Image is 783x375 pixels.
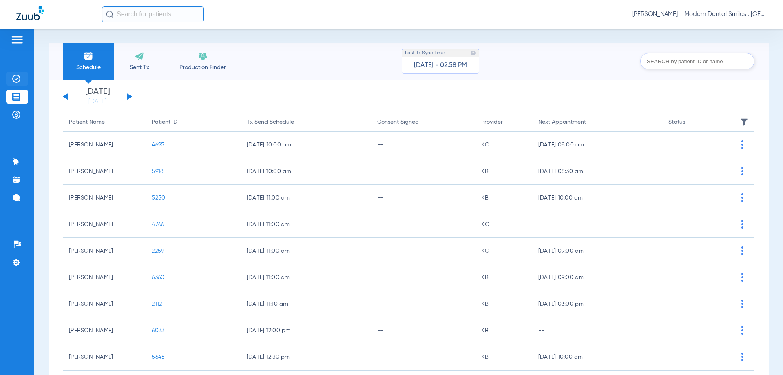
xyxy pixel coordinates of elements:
[532,264,663,291] td: [DATE] 09:00 am
[120,63,159,71] span: Sent Tx
[247,247,365,255] span: [DATE] 11:00 am
[371,344,476,371] td: --
[247,141,365,149] span: [DATE] 10:00 am
[371,317,476,344] td: --
[63,185,146,211] td: [PERSON_NAME]
[475,211,532,238] td: KO
[63,291,146,317] td: [PERSON_NAME]
[69,63,108,71] span: Schedule
[152,354,165,360] span: 5645
[532,158,663,185] td: [DATE] 08:30 am
[16,6,44,20] img: Zuub Logo
[135,51,144,61] img: Sent Tx
[741,273,743,282] img: group-vertical.svg
[63,158,146,185] td: [PERSON_NAME]
[247,273,365,282] span: [DATE] 11:00 am
[11,35,24,44] img: hamburger-icon
[741,193,743,202] img: group-vertical.svg
[371,238,476,264] td: --
[152,328,164,333] span: 6033
[740,118,748,126] img: filter.svg
[741,246,743,255] img: group-vertical.svg
[63,264,146,291] td: [PERSON_NAME]
[741,167,743,175] img: group-vertical.svg
[247,167,365,175] span: [DATE] 10:00 am
[63,238,146,264] td: [PERSON_NAME]
[371,132,476,158] td: --
[247,220,365,229] span: [DATE] 11:00 am
[475,132,532,158] td: KO
[247,118,365,126] div: Tx Send Schedule
[632,10,767,18] span: [PERSON_NAME] - Modern Dental Smiles : [GEOGRAPHIC_DATA]
[102,6,204,22] input: Search for patients
[741,140,743,149] img: group-vertical.svg
[741,300,743,308] img: group-vertical.svg
[405,49,446,57] span: Last Tx Sync Time:
[475,185,532,211] td: KB
[475,158,532,185] td: KB
[69,118,139,126] div: Patient Name
[481,118,503,126] div: Provider
[247,326,365,335] span: [DATE] 12:00 pm
[668,118,727,126] div: Status
[152,142,164,148] span: 4695
[532,211,663,238] td: --
[741,353,743,361] img: group-vertical.svg
[475,238,532,264] td: KO
[532,185,663,211] td: [DATE] 10:00 am
[106,11,113,18] img: Search Icon
[470,50,476,56] img: last sync help info
[475,264,532,291] td: KB
[371,158,476,185] td: --
[152,275,164,280] span: 6360
[73,88,122,106] li: [DATE]
[475,344,532,371] td: KB
[371,211,476,238] td: --
[532,317,663,344] td: --
[475,317,532,344] td: KB
[63,211,146,238] td: [PERSON_NAME]
[481,118,526,126] div: Provider
[152,118,234,126] div: Patient ID
[152,301,162,307] span: 2112
[538,118,586,126] div: Next Appointment
[371,264,476,291] td: --
[152,118,177,126] div: Patient ID
[171,63,234,71] span: Production Finder
[741,326,743,335] img: group-vertical.svg
[84,51,93,61] img: Schedule
[63,317,146,344] td: [PERSON_NAME]
[668,118,685,126] div: Status
[741,220,743,229] img: group-vertical.svg
[377,118,469,126] div: Consent Signed
[152,248,164,254] span: 2259
[247,194,365,202] span: [DATE] 11:00 am
[247,300,365,308] span: [DATE] 11:10 am
[247,353,365,361] span: [DATE] 12:30 pm
[538,118,657,126] div: Next Appointment
[371,185,476,211] td: --
[640,53,754,69] input: SEARCH by patient ID or name
[63,344,146,371] td: [PERSON_NAME]
[371,291,476,317] td: --
[475,291,532,317] td: KB
[414,61,467,69] span: [DATE] - 02:58 PM
[247,118,294,126] div: Tx Send Schedule
[69,118,105,126] div: Patient Name
[532,291,663,317] td: [DATE] 03:00 pm
[198,51,208,61] img: Recare
[73,98,122,106] a: [DATE]
[532,132,663,158] td: [DATE] 08:00 am
[377,118,419,126] div: Consent Signed
[152,195,165,201] span: 5250
[152,169,164,174] span: 5918
[532,238,663,264] td: [DATE] 09:00 am
[63,132,146,158] td: [PERSON_NAME]
[152,222,164,227] span: 4766
[532,344,663,371] td: [DATE] 10:00 am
